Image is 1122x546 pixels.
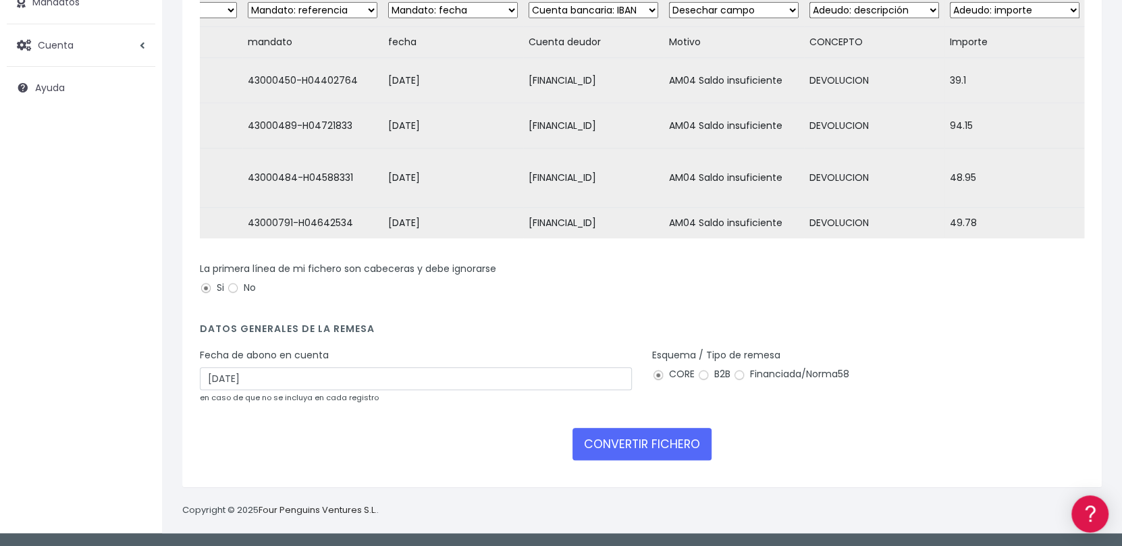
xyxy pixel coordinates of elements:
[242,58,383,103] td: 43000450-H04402764
[383,103,523,148] td: [DATE]
[14,324,257,337] div: Programadores
[804,27,944,58] td: CONCEPTO
[200,262,496,276] label: La primera línea de mi fichero son cabeceras y debe ignorarse
[14,171,257,192] a: Formatos
[944,27,1085,58] td: Importe
[186,389,260,402] a: POWERED BY ENCHANT
[7,74,155,102] a: Ayuda
[383,208,523,239] td: [DATE]
[242,208,383,239] td: 43000791-H04642534
[7,31,155,59] a: Cuenta
[259,503,377,516] a: Four Penguins Ventures S.L.
[14,234,257,254] a: Perfiles de empresas
[664,27,804,58] td: Motivo
[523,148,664,208] td: [FINANCIAL_ID]
[14,115,257,136] a: Información general
[14,94,257,107] div: Información general
[200,281,224,295] label: Si
[14,213,257,234] a: Videotutoriales
[804,103,944,148] td: DEVOLUCION
[38,38,74,51] span: Cuenta
[664,103,804,148] td: AM04 Saldo insuficiente
[523,208,664,239] td: [FINANCIAL_ID]
[14,149,257,162] div: Convertir ficheros
[804,148,944,208] td: DEVOLUCION
[242,103,383,148] td: 43000489-H04721833
[804,58,944,103] td: DEVOLUCION
[14,290,257,310] a: General
[652,348,780,362] label: Esquema / Tipo de remesa
[697,367,730,381] label: B2B
[523,103,664,148] td: [FINANCIAL_ID]
[664,148,804,208] td: AM04 Saldo insuficiente
[14,345,257,366] a: API
[14,268,257,281] div: Facturación
[242,27,383,58] td: mandato
[35,81,65,94] span: Ayuda
[227,281,256,295] label: No
[664,208,804,239] td: AM04 Saldo insuficiente
[200,323,1084,342] h4: Datos generales de la remesa
[182,503,379,518] p: Copyright © 2025 .
[944,208,1085,239] td: 49.78
[572,428,712,460] button: CONVERTIR FICHERO
[804,208,944,239] td: DEVOLUCION
[383,27,523,58] td: fecha
[944,103,1085,148] td: 94.15
[200,392,379,403] small: en caso de que no se incluya en cada registro
[944,148,1085,208] td: 48.95
[14,361,257,385] button: Contáctanos
[944,58,1085,103] td: 39.1
[523,27,664,58] td: Cuenta deudor
[733,367,849,381] label: Financiada/Norma58
[242,148,383,208] td: 43000484-H04588331
[664,58,804,103] td: AM04 Saldo insuficiente
[383,58,523,103] td: [DATE]
[200,348,329,362] label: Fecha de abono en cuenta
[652,367,695,381] label: CORE
[383,148,523,208] td: [DATE]
[14,192,257,213] a: Problemas habituales
[523,58,664,103] td: [FINANCIAL_ID]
